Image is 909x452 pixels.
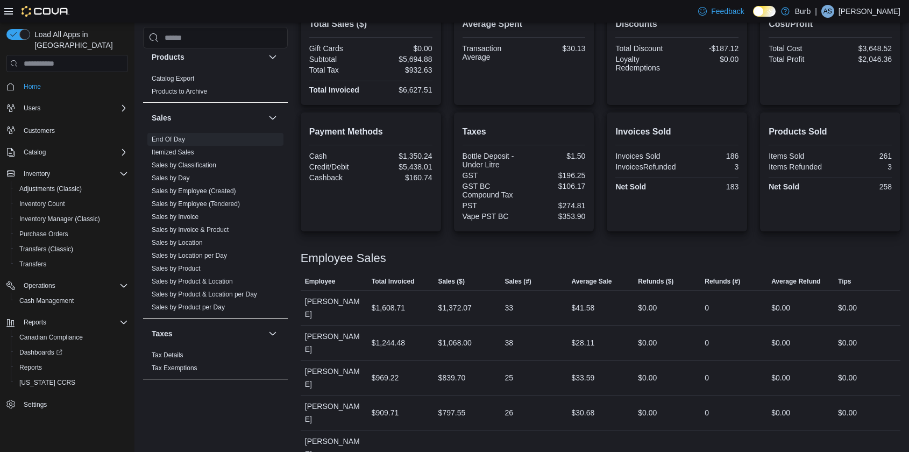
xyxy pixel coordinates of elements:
[11,360,132,375] button: Reports
[309,152,368,160] div: Cash
[615,163,676,171] div: InvoicesRefunded
[309,66,368,74] div: Total Tax
[11,257,132,272] button: Transfers
[615,44,674,53] div: Total Discount
[833,55,892,63] div: $2,046.36
[2,122,132,138] button: Customers
[19,245,73,253] span: Transfers (Classic)
[833,44,892,53] div: $3,648.52
[143,72,288,102] div: Products
[438,336,472,349] div: $1,068.00
[19,215,100,223] span: Inventory Manager (Classic)
[571,406,594,419] div: $30.68
[15,213,104,225] a: Inventory Manager (Classic)
[15,331,128,344] span: Canadian Compliance
[705,406,709,419] div: 0
[526,201,585,210] div: $274.81
[19,279,128,292] span: Operations
[2,166,132,181] button: Inventory
[679,152,738,160] div: 186
[152,200,240,208] a: Sales by Employee (Tendered)
[19,316,51,329] button: Reports
[152,238,203,247] span: Sales by Location
[638,371,657,384] div: $0.00
[15,228,128,241] span: Purchase Orders
[24,169,50,178] span: Inventory
[152,303,225,311] a: Sales by Product per Day
[372,301,405,314] div: $1,608.71
[152,213,198,221] span: Sales by Invoice
[152,148,194,157] span: Itemized Sales
[821,5,834,18] div: Alex Specht
[15,361,128,374] span: Reports
[505,371,514,384] div: 25
[15,331,87,344] a: Canadian Compliance
[152,291,257,298] a: Sales by Product & Location per Day
[24,148,46,157] span: Catalog
[19,123,128,137] span: Customers
[11,227,132,242] button: Purchase Orders
[301,252,386,265] h3: Employee Sales
[638,336,657,349] div: $0.00
[11,330,132,345] button: Canadian Compliance
[2,101,132,116] button: Users
[838,406,857,419] div: $0.00
[19,398,128,411] span: Settings
[373,44,432,53] div: $0.00
[373,152,432,160] div: $1,350.24
[438,371,466,384] div: $839.70
[438,406,466,419] div: $797.55
[24,400,47,409] span: Settings
[571,277,612,286] span: Average Sale
[309,18,432,31] h2: Total Sales ($)
[705,371,709,384] div: 0
[505,336,514,349] div: 38
[19,279,60,292] button: Operations
[152,187,236,195] a: Sales by Employee (Created)
[373,163,432,171] div: $5,438.01
[372,371,399,384] div: $969.22
[505,406,514,419] div: 26
[679,44,738,53] div: -$187.12
[505,301,514,314] div: 33
[463,44,522,61] div: Transaction Average
[19,80,128,93] span: Home
[19,348,62,357] span: Dashboards
[152,364,197,372] a: Tax Exemptions
[769,182,799,191] strong: Net Sold
[152,264,201,273] span: Sales by Product
[15,376,80,389] a: [US_STATE] CCRS
[638,277,673,286] span: Refunds ($)
[152,88,207,95] a: Products to Archive
[309,125,432,138] h2: Payment Methods
[526,44,585,53] div: $30.13
[19,316,128,329] span: Reports
[438,301,472,314] div: $1,372.07
[15,346,67,359] a: Dashboards
[143,349,288,379] div: Taxes
[152,252,227,259] a: Sales by Location per Day
[838,371,857,384] div: $0.00
[823,5,832,18] span: AS
[679,55,738,63] div: $0.00
[463,171,522,180] div: GST
[463,212,522,221] div: Vape PST BC
[833,163,892,171] div: 3
[19,230,68,238] span: Purchase Orders
[152,161,216,169] span: Sales by Classification
[705,336,709,349] div: 0
[463,201,522,210] div: PST
[2,79,132,94] button: Home
[373,66,432,74] div: $932.63
[753,6,776,17] input: Dark Mode
[795,5,811,18] p: Burb
[152,174,190,182] a: Sales by Day
[19,296,74,305] span: Cash Management
[769,125,892,138] h2: Products Sold
[15,294,128,307] span: Cash Management
[15,243,77,256] a: Transfers (Classic)
[152,351,183,359] span: Tax Details
[266,327,279,340] button: Taxes
[152,112,172,123] h3: Sales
